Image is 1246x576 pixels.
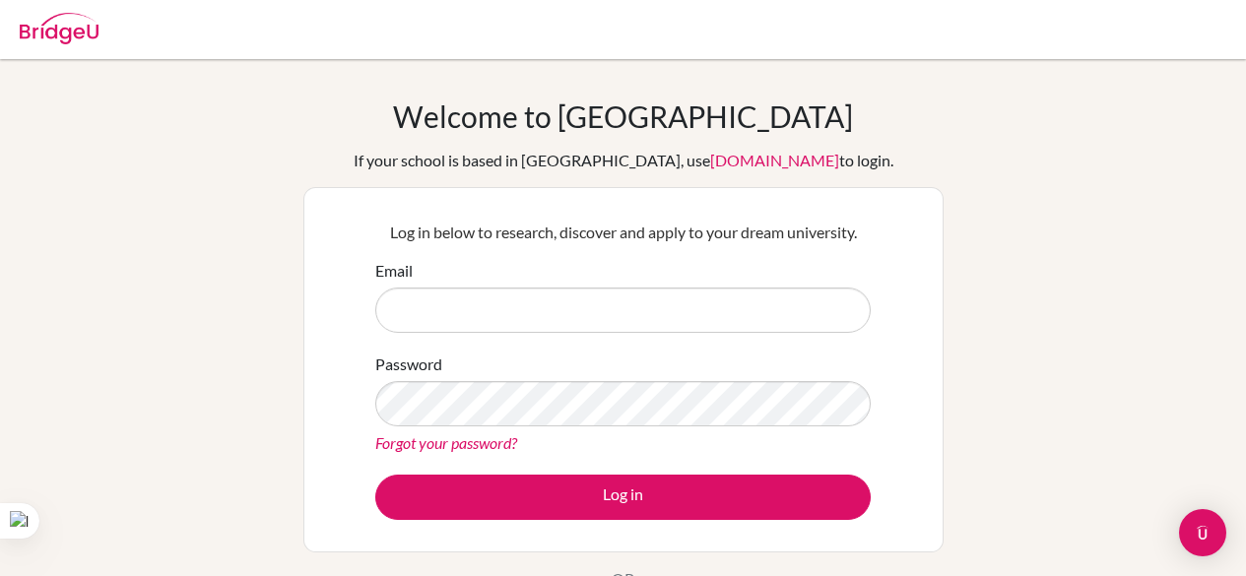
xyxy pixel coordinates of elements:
[1179,509,1226,556] div: Open Intercom Messenger
[375,433,517,452] a: Forgot your password?
[354,149,893,172] div: If your school is based in [GEOGRAPHIC_DATA], use to login.
[375,259,413,283] label: Email
[375,475,871,520] button: Log in
[375,352,442,376] label: Password
[20,13,98,44] img: Bridge-U
[710,151,839,169] a: [DOMAIN_NAME]
[393,98,853,134] h1: Welcome to [GEOGRAPHIC_DATA]
[375,221,871,244] p: Log in below to research, discover and apply to your dream university.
